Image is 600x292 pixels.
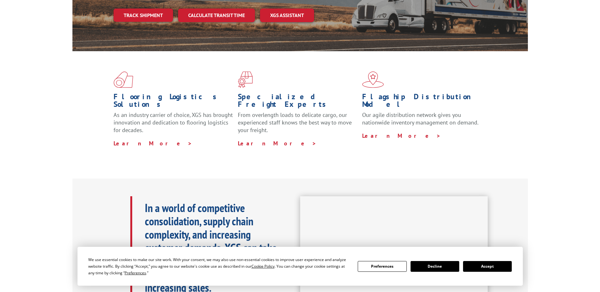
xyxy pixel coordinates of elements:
[260,9,314,22] a: XGS ASSISTANT
[411,261,459,272] button: Decline
[114,71,133,88] img: xgs-icon-total-supply-chain-intelligence-red
[362,111,479,126] span: Our agile distribution network gives you nationwide inventory management on demand.
[463,261,512,272] button: Accept
[238,71,253,88] img: xgs-icon-focused-on-flooring-red
[362,93,482,111] h1: Flagship Distribution Model
[114,111,233,134] span: As an industry carrier of choice, XGS has brought innovation and dedication to flooring logistics...
[358,261,406,272] button: Preferences
[114,93,233,111] h1: Flooring Logistics Solutions
[238,140,317,147] a: Learn More >
[178,9,255,22] a: Calculate transit time
[88,256,350,276] div: We use essential cookies to make our site work. With your consent, we may also use non-essential ...
[238,93,357,111] h1: Specialized Freight Experts
[238,111,357,139] p: From overlength loads to delicate cargo, our experienced staff knows the best way to move your fr...
[251,264,275,269] span: Cookie Policy
[362,71,384,88] img: xgs-icon-flagship-distribution-model-red
[125,270,146,276] span: Preferences
[77,247,523,286] div: Cookie Consent Prompt
[114,140,192,147] a: Learn More >
[114,9,173,22] a: Track shipment
[362,132,441,139] a: Learn More >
